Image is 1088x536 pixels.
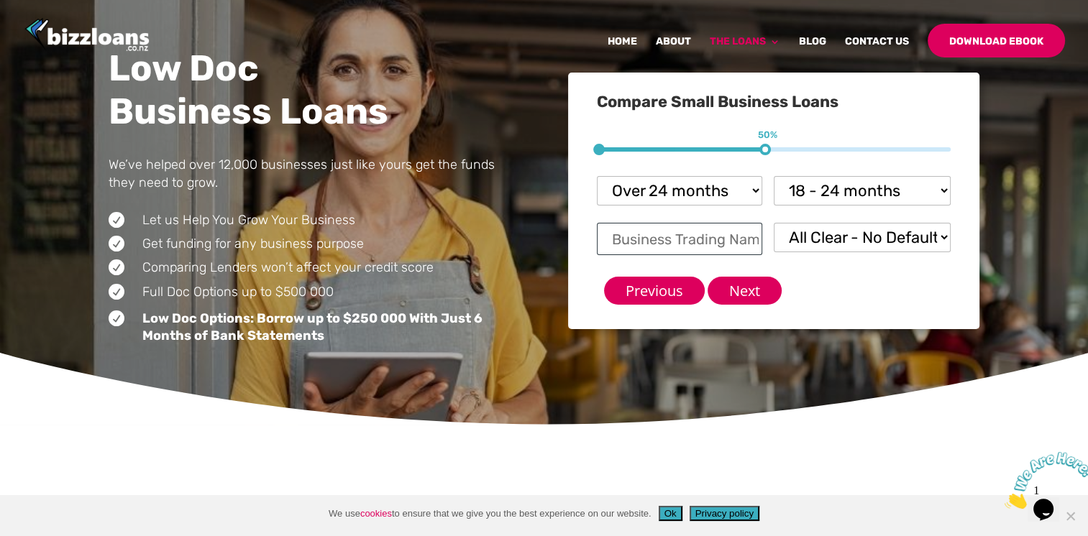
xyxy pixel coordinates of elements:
[608,37,637,70] a: Home
[758,129,777,141] span: 50%
[142,236,364,251] span: Get funding for any business purpose
[109,310,124,326] span: 
[708,277,782,305] input: Next
[24,18,150,53] img: Bizzloans New Zealand
[597,94,951,117] h3: Compare Small Business Loans
[710,37,780,70] a: The Loans
[597,223,762,255] input: Business Trading Name
[109,284,124,300] span: 
[999,446,1088,514] iframe: chat widget
[109,259,124,275] span: 
[604,277,705,305] input: Previous
[799,37,826,70] a: Blog
[109,93,520,137] h1: Business Loans
[6,6,12,18] span: 1
[656,37,691,70] a: About
[109,156,520,199] h4: We’ve helped over 12,000 businesses just like yours get the funds they need to grow.
[109,236,124,251] span: 
[329,507,652,521] span: We use to ensure that we give you the best experience on our website.
[142,310,483,343] span: Low Doc Options: Borrow up to $250 000 With Just 6 Months of Bank Statements
[142,259,434,275] span: Comparing Lenders won’t affect your credit score
[142,212,355,228] span: Let us Help You Grow Your Business
[690,506,759,521] button: Privacy policy
[360,508,392,519] a: cookies
[659,506,682,521] button: Ok
[142,284,334,300] span: Full Doc Options up to $500 000
[109,212,124,228] span: 
[6,6,95,63] img: Chat attention grabber
[109,50,520,93] h1: Low Doc
[845,37,909,70] a: Contact Us
[928,24,1065,57] a: Download Ebook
